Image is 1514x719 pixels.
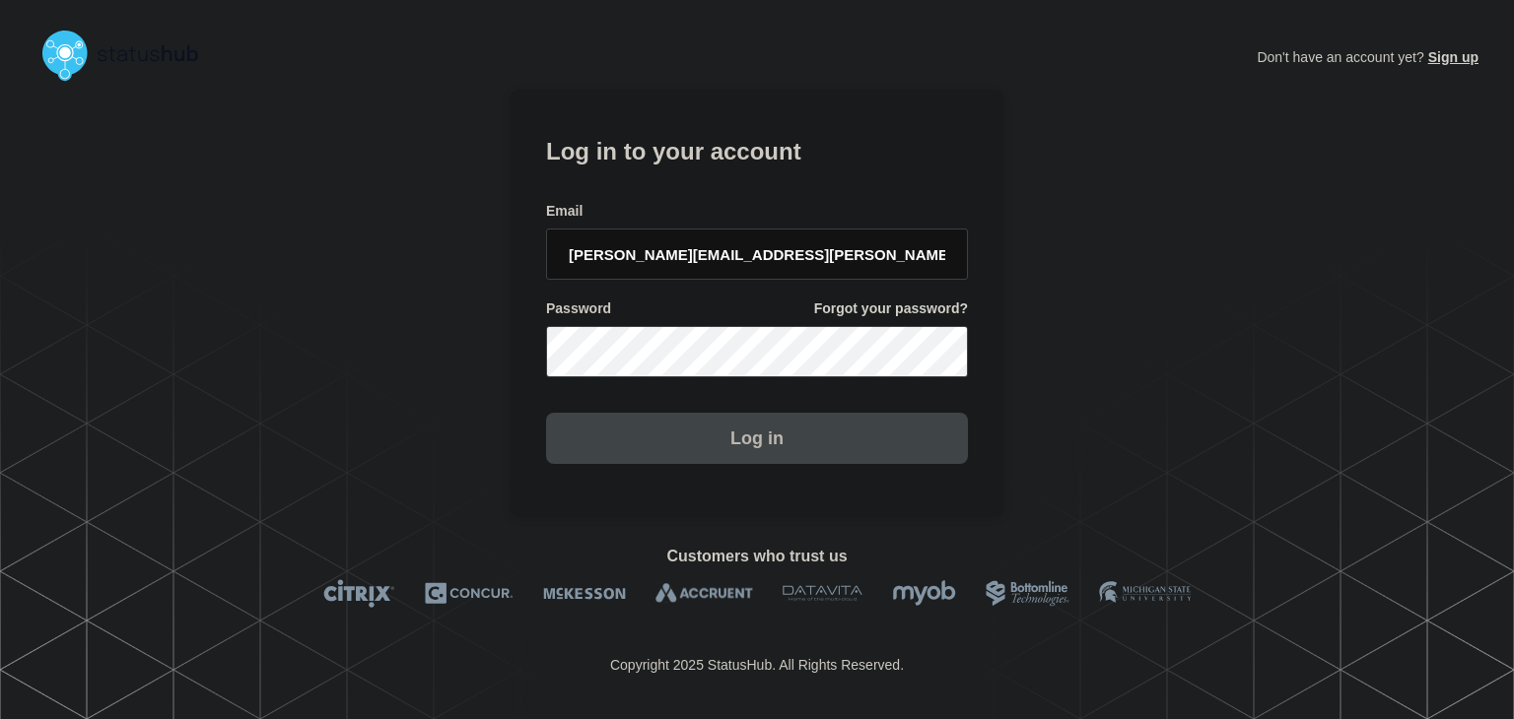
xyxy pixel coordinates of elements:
img: McKesson logo [543,579,626,608]
img: Bottomline logo [986,579,1069,608]
h1: Log in to your account [546,131,968,167]
p: Copyright 2025 StatusHub. All Rights Reserved. [610,657,904,673]
a: Forgot your password? [814,299,968,318]
img: Concur logo [425,579,514,608]
img: DataVita logo [783,579,862,608]
img: MSU logo [1099,579,1191,608]
img: StatusHub logo [35,24,223,87]
img: myob logo [892,579,956,608]
img: Citrix logo [323,579,395,608]
a: Sign up [1424,49,1479,65]
button: Log in [546,413,968,464]
span: Email [546,202,583,221]
input: email input [546,229,968,280]
p: Don't have an account yet? [1257,33,1479,81]
input: password input [546,326,968,377]
h2: Customers who trust us [35,548,1479,565]
span: Password [546,299,611,318]
img: Accruent logo [655,579,753,608]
